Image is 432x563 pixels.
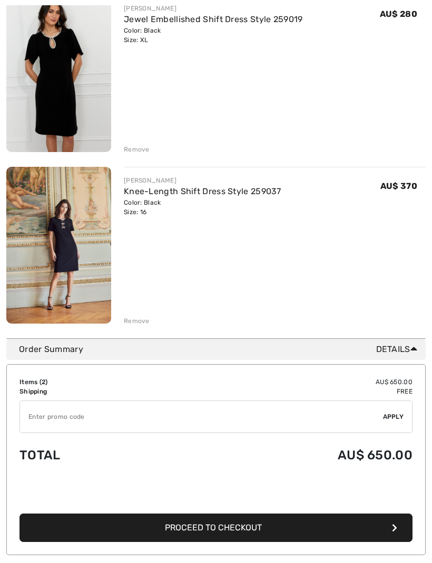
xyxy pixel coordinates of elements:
[19,387,158,396] td: Shipping
[124,316,150,326] div: Remove
[19,514,413,542] button: Proceed to Checkout
[158,437,413,473] td: AU$ 650.00
[42,378,45,386] span: 2
[380,9,417,19] span: AU$ 280
[383,412,404,421] span: Apply
[124,176,281,185] div: [PERSON_NAME]
[124,145,150,154] div: Remove
[380,181,417,191] span: AU$ 370
[124,4,303,13] div: [PERSON_NAME]
[19,343,421,356] div: Order Summary
[165,522,262,532] span: Proceed to Checkout
[19,377,158,387] td: Items ( )
[19,481,413,510] iframe: PayPal
[124,14,303,24] a: Jewel Embellished Shift Dress Style 259019
[124,186,281,196] a: Knee-Length Shift Dress Style 259037
[20,401,383,433] input: Promo code
[124,198,281,217] div: Color: Black Size: 16
[376,343,421,356] span: Details
[158,387,413,396] td: Free
[124,26,303,45] div: Color: Black Size: XL
[19,437,158,473] td: Total
[158,377,413,387] td: AU$ 650.00
[6,167,111,324] img: Knee-Length Shift Dress Style 259037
